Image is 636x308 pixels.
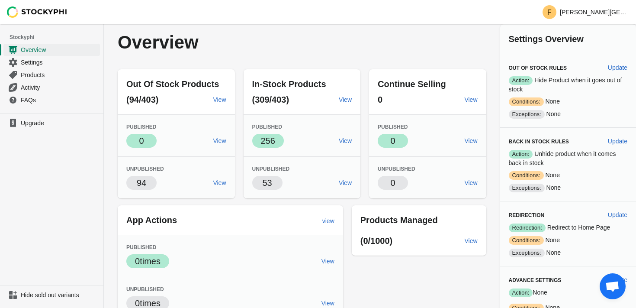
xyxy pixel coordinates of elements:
span: Published [126,244,156,250]
span: Unpublished [126,286,164,292]
a: View [335,133,355,149]
p: None [509,288,627,297]
span: View [464,96,477,103]
text: F [547,9,552,16]
a: Open chat [600,273,626,299]
span: Out Of Stock Products [126,79,219,89]
a: View [461,233,481,249]
span: (309/403) [252,95,289,104]
span: Redirection: [509,224,546,232]
span: View [464,179,477,186]
p: None [509,183,627,192]
span: Settings [21,58,98,67]
p: Overview [118,33,339,52]
span: (0/1000) [360,236,393,246]
span: Products [21,71,98,79]
a: View [461,92,481,107]
span: 0 [139,136,144,146]
span: Unpublished [252,166,290,172]
button: Update [604,272,631,288]
a: Overview [3,43,100,56]
p: None [509,248,627,257]
span: Upgrade [21,119,98,127]
span: Stockyphi [10,33,103,42]
h3: Redirection [509,212,601,219]
span: 256 [261,136,275,146]
a: FAQs [3,94,100,106]
span: Update [608,211,627,218]
span: View [213,179,226,186]
span: Exceptions: [509,249,545,257]
span: Unpublished [378,166,415,172]
button: Avatar with initials F[PERSON_NAME][GEOGRAPHIC_DATA] [GEOGRAPHIC_DATA] [539,3,633,21]
p: Redirect to Home Page [509,223,627,232]
a: Products [3,68,100,81]
span: Settings Overview [509,34,584,44]
span: View [213,96,226,103]
span: Published [126,124,156,130]
span: View [339,137,352,144]
span: 0 [378,95,382,104]
a: Activity [3,81,100,94]
a: Hide sold out variants [3,289,100,301]
h3: Back in Stock Rules [509,138,601,145]
span: Action: [509,289,533,297]
a: View [318,253,338,269]
a: Settings [3,56,100,68]
span: App Actions [126,215,177,225]
img: Stockyphi [7,6,67,18]
p: None [509,171,627,180]
span: Avatar with initials F [543,5,556,19]
a: View [335,92,355,107]
p: None [509,97,627,106]
p: None [509,110,627,119]
span: 0 times [135,298,161,308]
span: View [321,300,334,307]
span: Products Managed [360,215,438,225]
a: View [209,92,229,107]
p: Hide Product when it goes out of stock [509,76,627,94]
span: Action: [509,150,533,159]
p: None [509,236,627,245]
span: Action: [509,76,533,85]
p: Unhide product when it comes back in stock [509,149,627,167]
span: Hide sold out variants [21,291,98,299]
a: View [209,133,229,149]
span: Activity [21,83,98,92]
span: View [339,179,352,186]
h3: Advance Settings [509,277,601,284]
span: Published [252,124,282,130]
span: 0 times [135,256,161,266]
span: Conditions: [509,236,544,245]
span: Conditions: [509,97,544,106]
span: View [321,258,334,265]
span: Update [608,138,627,145]
a: View [461,175,481,191]
span: View [464,137,477,144]
a: Upgrade [3,117,100,129]
span: Continue Selling [378,79,446,89]
span: Exceptions: [509,110,545,119]
span: (94/403) [126,95,159,104]
a: View [335,175,355,191]
a: View [209,175,229,191]
a: view [319,213,338,229]
span: view [322,217,334,224]
span: Update [608,64,627,71]
button: Update [604,207,631,223]
span: Overview [21,45,98,54]
span: View [339,96,352,103]
span: Published [378,124,408,130]
button: Update [604,60,631,75]
a: View [461,133,481,149]
span: 94 [137,178,146,188]
span: In-Stock Products [252,79,326,89]
p: 53 [262,177,272,189]
button: Update [604,133,631,149]
span: View [213,137,226,144]
span: 0 [390,136,395,146]
span: FAQs [21,96,98,104]
span: 0 [390,178,395,188]
p: [PERSON_NAME][GEOGRAPHIC_DATA] [GEOGRAPHIC_DATA] [560,9,629,16]
span: Exceptions: [509,184,545,192]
